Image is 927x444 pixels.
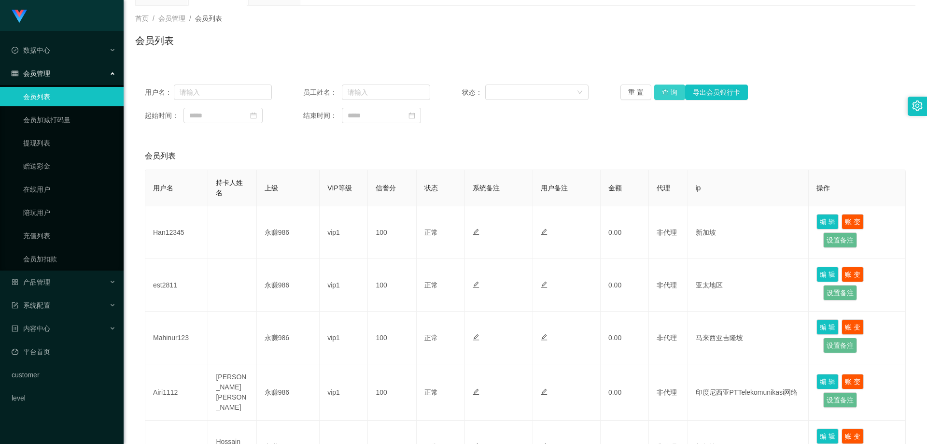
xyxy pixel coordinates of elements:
span: 金额 [608,184,622,192]
button: 编 辑 [816,429,839,444]
i: 图标: setting [912,100,923,111]
i: 图标: edit [541,388,548,395]
a: 会员加扣款 [23,249,116,269]
a: 赠送彩金 [23,157,116,176]
img: logo.9652507e.png [12,10,27,23]
button: 账 变 [842,214,864,229]
span: 非代理 [657,281,677,289]
td: 新加坡 [688,206,809,259]
button: 编 辑 [816,267,839,282]
button: 账 变 [842,267,864,282]
td: 印度尼西亚PTTelekomunikasi网络 [688,364,809,421]
a: 图标: dashboard平台首页 [12,342,116,361]
td: vip1 [320,259,368,312]
span: VIP等级 [327,184,352,192]
span: 用户备注 [541,184,568,192]
button: 账 变 [842,374,864,389]
i: 图标: edit [541,334,548,341]
span: 非代理 [657,334,677,342]
td: 永赚986 [257,259,320,312]
button: 导出会员银行卡 [685,85,748,100]
i: 图标: down [577,89,583,96]
span: 会员列表 [195,14,222,22]
td: 永赚986 [257,312,320,364]
span: 结束时间： [303,111,342,121]
span: 代理 [657,184,670,192]
input: 请输入 [342,85,430,100]
i: 图标: edit [541,229,548,235]
i: 图标: form [12,302,18,309]
span: 会员列表 [145,150,176,162]
button: 设置备注 [823,232,857,248]
span: 非代理 [657,229,677,236]
i: 图标: profile [12,325,18,332]
span: 首页 [135,14,149,22]
span: 操作 [816,184,830,192]
td: Han12345 [145,206,208,259]
i: 图标: edit [473,281,479,288]
span: 会员管理 [12,70,50,77]
span: 状态： [462,87,486,98]
span: 信誉分 [376,184,396,192]
button: 编 辑 [816,214,839,229]
td: 亚太地区 [688,259,809,312]
td: vip1 [320,312,368,364]
td: 100 [368,206,416,259]
i: 图标: appstore-o [12,279,18,286]
i: 图标: check-circle-o [12,47,18,54]
i: 图标: edit [473,229,479,235]
span: 正常 [424,334,438,342]
span: 系统配置 [12,301,50,309]
i: 图标: edit [473,334,479,341]
button: 编 辑 [816,374,839,389]
td: vip1 [320,206,368,259]
td: 0.00 [601,206,649,259]
a: 充值列表 [23,226,116,245]
span: 上级 [265,184,278,192]
td: est2811 [145,259,208,312]
td: 0.00 [601,312,649,364]
span: / [189,14,191,22]
span: 非代理 [657,388,677,396]
td: Airi1112 [145,364,208,421]
a: level [12,388,116,408]
a: 提现列表 [23,133,116,153]
span: 系统备注 [473,184,500,192]
span: 会员管理 [158,14,185,22]
a: customer [12,365,116,385]
span: 起始时间： [145,111,183,121]
span: 正常 [424,281,438,289]
i: 图标: edit [473,388,479,395]
td: 100 [368,364,416,421]
button: 设置备注 [823,392,857,408]
span: ip [696,184,701,192]
td: Mahinur123 [145,312,208,364]
span: 用户名： [145,87,174,98]
td: 100 [368,312,416,364]
input: 请输入 [174,85,272,100]
td: 0.00 [601,259,649,312]
i: 图标: table [12,70,18,77]
a: 陪玩用户 [23,203,116,222]
span: 用户名 [153,184,173,192]
td: 100 [368,259,416,312]
span: 持卡人姓名 [216,179,243,197]
a: 会员加减打码量 [23,110,116,129]
a: 在线用户 [23,180,116,199]
a: 会员列表 [23,87,116,106]
td: vip1 [320,364,368,421]
i: 图标: calendar [408,112,415,119]
i: 图标: calendar [250,112,257,119]
button: 设置备注 [823,338,857,353]
button: 编 辑 [816,319,839,335]
td: 永赚986 [257,206,320,259]
button: 重 置 [620,85,651,100]
td: 马来西亚吉隆坡 [688,312,809,364]
span: 内容中心 [12,325,50,332]
td: 0.00 [601,364,649,421]
span: 数据中心 [12,46,50,54]
i: 图标: edit [541,281,548,288]
span: 员工姓名： [303,87,342,98]
button: 查 询 [654,85,685,100]
h1: 会员列表 [135,33,174,48]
